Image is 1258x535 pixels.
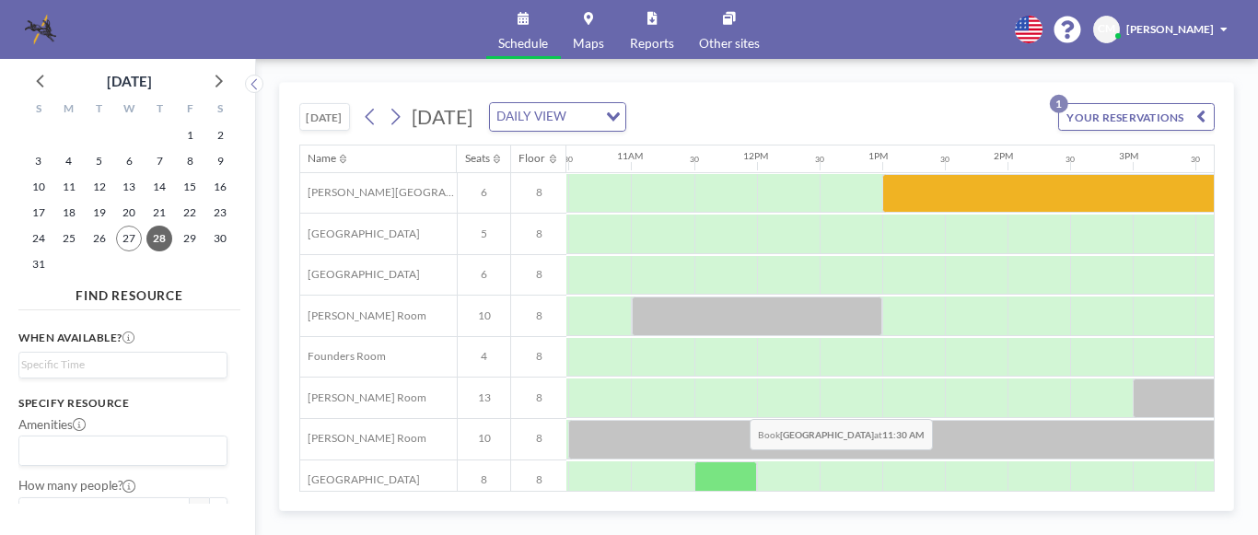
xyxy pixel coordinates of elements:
[573,38,604,51] span: Maps
[494,107,570,127] span: DAILY VIEW
[26,226,52,251] span: Sunday, August 24, 2025
[300,186,457,200] span: [PERSON_NAME][GEOGRAPHIC_DATA]
[116,174,142,200] span: Wednesday, August 13, 2025
[207,200,233,226] span: Saturday, August 23, 2025
[18,417,86,433] label: Amenities
[207,148,233,174] span: Saturday, August 9, 2025
[209,497,227,524] button: +
[750,419,933,450] span: Book at
[564,155,573,165] div: 30
[53,99,84,122] div: M
[458,391,511,405] span: 13
[458,186,511,200] span: 6
[177,174,203,200] span: Friday, August 15, 2025
[511,309,566,323] span: 8
[630,38,674,51] span: Reports
[87,200,112,226] span: Tuesday, August 19, 2025
[300,309,427,323] span: [PERSON_NAME] Room
[458,350,511,364] span: 4
[868,150,888,162] div: 1PM
[145,99,175,122] div: T
[1098,22,1115,36] span: CM
[511,473,566,487] span: 8
[25,14,56,45] img: organization-logo
[107,68,152,94] div: [DATE]
[56,174,82,200] span: Monday, August 11, 2025
[571,107,594,127] input: Search for option
[146,200,172,226] span: Thursday, August 21, 2025
[299,103,350,132] button: [DATE]
[19,353,227,378] div: Search for option
[21,356,216,374] input: Search for option
[690,155,699,165] div: 30
[882,430,924,441] b: 11:30 AM
[175,99,205,122] div: F
[458,309,511,323] span: 10
[116,200,142,226] span: Wednesday, August 20, 2025
[87,174,112,200] span: Tuesday, August 12, 2025
[177,122,203,148] span: Friday, August 1, 2025
[177,148,203,174] span: Friday, August 8, 2025
[511,432,566,446] span: 8
[1119,150,1138,162] div: 3PM
[300,268,421,282] span: [GEOGRAPHIC_DATA]
[21,440,216,460] input: Search for option
[780,430,874,441] b: [GEOGRAPHIC_DATA]
[300,473,421,487] span: [GEOGRAPHIC_DATA]
[940,155,949,165] div: 30
[511,186,566,200] span: 8
[815,155,824,165] div: 30
[26,174,52,200] span: Sunday, August 10, 2025
[177,226,203,251] span: Friday, August 29, 2025
[84,99,114,122] div: T
[207,226,233,251] span: Saturday, August 30, 2025
[300,432,427,446] span: [PERSON_NAME] Room
[498,38,548,51] span: Schedule
[26,251,52,277] span: Sunday, August 31, 2025
[87,226,112,251] span: Tuesday, August 26, 2025
[1066,155,1075,165] div: 30
[23,99,53,122] div: S
[743,150,768,162] div: 12PM
[465,152,490,166] div: Seats
[18,282,239,304] h4: FIND RESOURCE
[116,148,142,174] span: Wednesday, August 6, 2025
[116,226,142,251] span: Wednesday, August 27, 2025
[458,432,511,446] span: 10
[511,391,566,405] span: 8
[114,99,145,122] div: W
[458,227,511,241] span: 5
[19,436,227,464] div: Search for option
[146,174,172,200] span: Thursday, August 14, 2025
[190,497,208,524] button: -
[458,473,511,487] span: 8
[458,268,511,282] span: 6
[699,38,760,51] span: Other sites
[511,227,566,241] span: 8
[56,148,82,174] span: Monday, August 4, 2025
[1050,94,1068,112] p: 1
[26,148,52,174] span: Sunday, August 3, 2025
[18,478,135,494] label: How many people?
[56,226,82,251] span: Monday, August 25, 2025
[87,148,112,174] span: Tuesday, August 5, 2025
[994,150,1013,162] div: 2PM
[1191,155,1200,165] div: 30
[207,122,233,148] span: Saturday, August 2, 2025
[56,200,82,226] span: Monday, August 18, 2025
[300,350,387,364] span: Founders Room
[207,174,233,200] span: Saturday, August 16, 2025
[26,200,52,226] span: Sunday, August 17, 2025
[18,397,227,411] h3: Specify resource
[146,148,172,174] span: Thursday, August 7, 2025
[511,350,566,364] span: 8
[1058,103,1215,132] button: YOUR RESERVATIONS1
[308,152,336,166] div: Name
[146,226,172,251] span: Thursday, August 28, 2025
[300,391,427,405] span: [PERSON_NAME] Room
[177,200,203,226] span: Friday, August 22, 2025
[511,268,566,282] span: 8
[490,103,625,131] div: Search for option
[205,99,236,122] div: S
[518,152,545,166] div: Floor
